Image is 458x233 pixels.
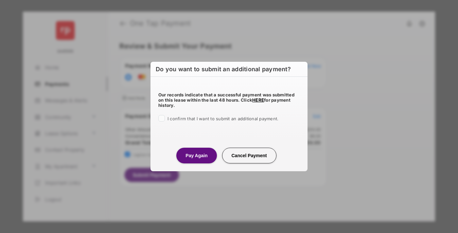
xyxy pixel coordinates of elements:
[252,97,264,103] a: HERE
[150,62,308,77] h6: Do you want to submit an additional payment?
[167,116,278,121] span: I confirm that I want to submit an additional payment.
[158,92,300,108] h5: Our records indicate that a successful payment was submitted on this lease within the last 48 hou...
[176,148,217,163] button: Pay Again
[222,148,276,163] button: Cancel Payment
